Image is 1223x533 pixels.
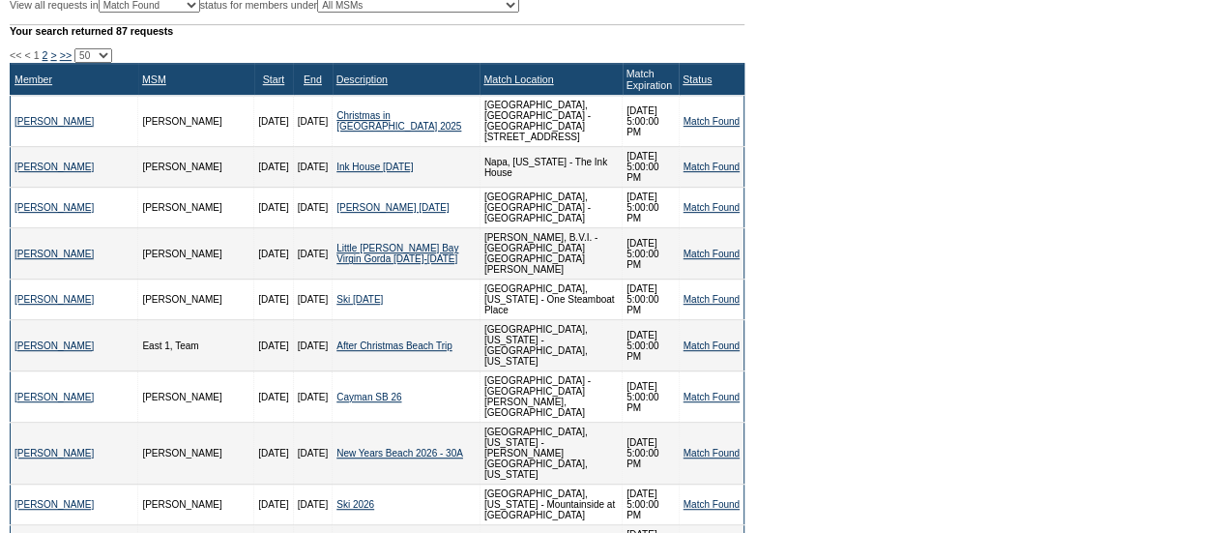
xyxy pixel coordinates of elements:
[254,485,293,525] td: [DATE]
[336,202,450,213] a: [PERSON_NAME] [DATE]
[304,74,322,85] a: End
[480,280,622,320] td: [GEOGRAPHIC_DATA], [US_STATE] - One Steamboat Place
[683,74,712,85] a: Status
[138,423,254,485] td: [PERSON_NAME]
[138,147,254,188] td: [PERSON_NAME]
[480,371,622,423] td: [GEOGRAPHIC_DATA] - [GEOGRAPHIC_DATA][PERSON_NAME], [GEOGRAPHIC_DATA]
[254,96,293,147] td: [DATE]
[480,485,622,525] td: [GEOGRAPHIC_DATA], [US_STATE] - Mountainside at [GEOGRAPHIC_DATA]
[142,74,166,85] a: MSM
[15,294,94,305] a: [PERSON_NAME]
[480,96,622,147] td: [GEOGRAPHIC_DATA], [GEOGRAPHIC_DATA] - [GEOGRAPHIC_DATA][STREET_ADDRESS]
[336,162,413,172] a: Ink House [DATE]
[480,320,622,371] td: [GEOGRAPHIC_DATA], [US_STATE] - [GEOGRAPHIC_DATA], [US_STATE]
[684,448,740,459] a: Match Found
[15,499,94,510] a: [PERSON_NAME]
[336,110,461,132] a: Christmas in [GEOGRAPHIC_DATA] 2025
[138,96,254,147] td: [PERSON_NAME]
[10,49,21,61] span: <<
[293,423,332,485] td: [DATE]
[623,485,680,525] td: [DATE] 5:00:00 PM
[293,228,332,280] td: [DATE]
[480,423,622,485] td: [GEOGRAPHIC_DATA], [US_STATE] - [PERSON_NAME][GEOGRAPHIC_DATA], [US_STATE]
[623,228,680,280] td: [DATE] 5:00:00 PM
[623,188,680,228] td: [DATE] 5:00:00 PM
[15,249,94,259] a: [PERSON_NAME]
[684,249,740,259] a: Match Found
[138,371,254,423] td: [PERSON_NAME]
[15,392,94,402] a: [PERSON_NAME]
[336,243,458,264] a: Little [PERSON_NAME] Bay Virgin Gorda [DATE]-[DATE]
[623,147,680,188] td: [DATE] 5:00:00 PM
[254,147,293,188] td: [DATE]
[293,371,332,423] td: [DATE]
[254,188,293,228] td: [DATE]
[15,162,94,172] a: [PERSON_NAME]
[336,341,451,351] a: After Christmas Beach Trip
[684,116,740,127] a: Match Found
[623,280,680,320] td: [DATE] 5:00:00 PM
[293,147,332,188] td: [DATE]
[480,228,622,280] td: [PERSON_NAME], B.V.I. - [GEOGRAPHIC_DATA] [GEOGRAPHIC_DATA][PERSON_NAME]
[293,320,332,371] td: [DATE]
[684,294,740,305] a: Match Found
[336,294,383,305] a: Ski [DATE]
[336,499,374,510] a: Ski 2026
[293,485,332,525] td: [DATE]
[623,96,680,147] td: [DATE] 5:00:00 PM
[15,202,94,213] a: [PERSON_NAME]
[15,74,52,85] a: Member
[480,147,622,188] td: Napa, [US_STATE] - The Ink House
[138,280,254,320] td: [PERSON_NAME]
[138,228,254,280] td: [PERSON_NAME]
[684,499,740,510] a: Match Found
[15,341,94,351] a: [PERSON_NAME]
[623,371,680,423] td: [DATE] 5:00:00 PM
[684,392,740,402] a: Match Found
[336,448,463,459] a: New Years Beach 2026 - 30A
[293,280,332,320] td: [DATE]
[626,68,672,91] a: Match Expiration
[480,188,622,228] td: [GEOGRAPHIC_DATA], [GEOGRAPHIC_DATA] - [GEOGRAPHIC_DATA]
[293,96,332,147] td: [DATE]
[293,188,332,228] td: [DATE]
[34,49,40,61] span: 1
[50,49,56,61] a: >
[684,162,740,172] a: Match Found
[254,228,293,280] td: [DATE]
[60,49,72,61] a: >>
[254,320,293,371] td: [DATE]
[336,392,401,402] a: Cayman SB 26
[684,202,740,213] a: Match Found
[10,24,744,37] div: Your search returned 87 requests
[138,188,254,228] td: [PERSON_NAME]
[336,74,388,85] a: Description
[15,116,94,127] a: [PERSON_NAME]
[623,320,680,371] td: [DATE] 5:00:00 PM
[483,74,553,85] a: Match Location
[684,341,740,351] a: Match Found
[254,280,293,320] td: [DATE]
[43,49,48,61] a: 2
[15,448,94,459] a: [PERSON_NAME]
[254,371,293,423] td: [DATE]
[138,485,254,525] td: [PERSON_NAME]
[263,74,285,85] a: Start
[24,49,30,61] span: <
[138,320,254,371] td: East 1, Team
[254,423,293,485] td: [DATE]
[623,423,680,485] td: [DATE] 5:00:00 PM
